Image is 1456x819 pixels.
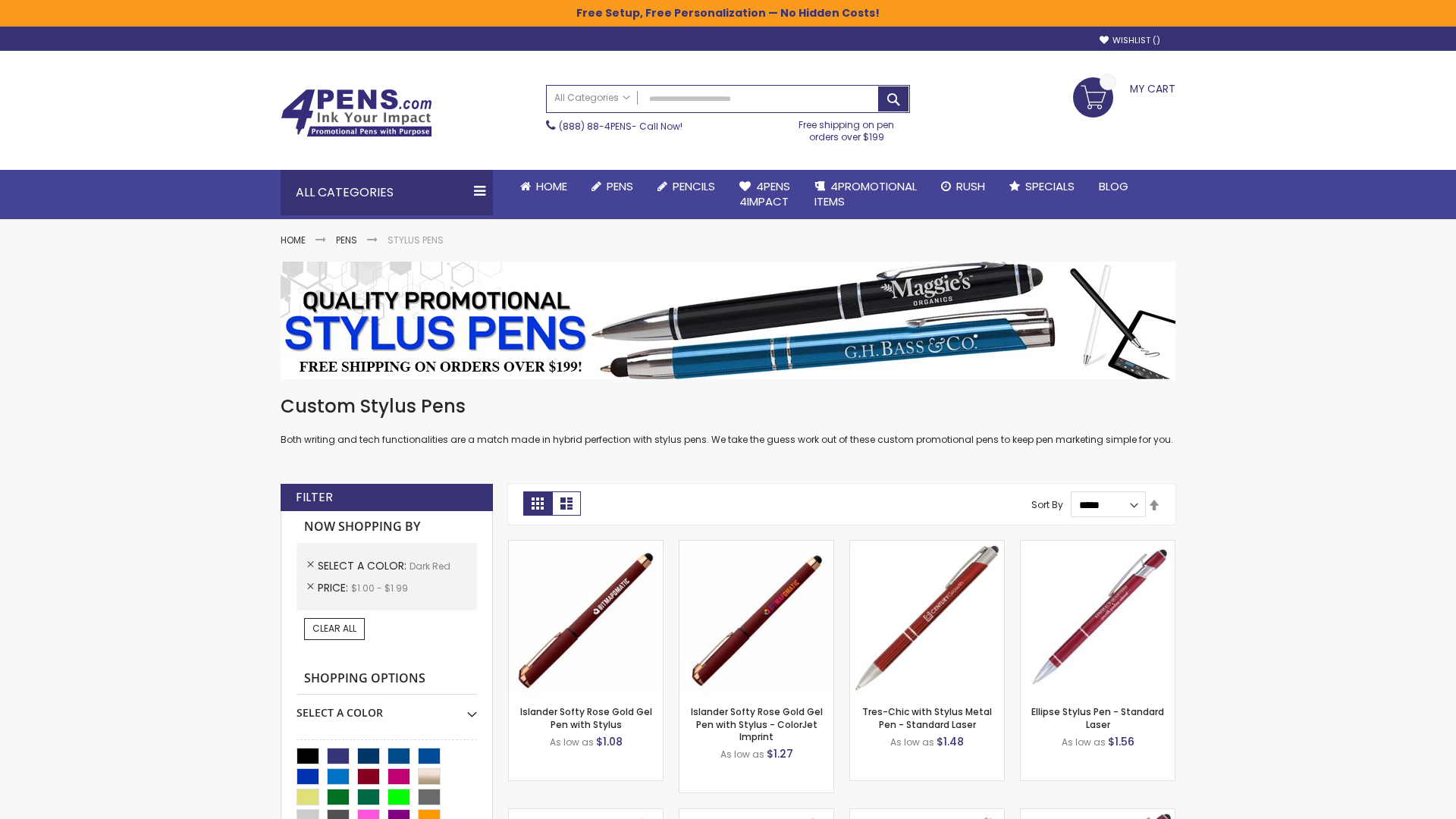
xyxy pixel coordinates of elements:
[802,170,929,219] a: 4PROMOTIONALITEMS
[739,178,790,209] span: 4Pens 4impact
[1062,736,1106,748] span: As low as
[409,560,450,573] span: Dark Red
[1031,498,1063,511] label: Sort By
[727,170,802,219] a: 4Pens4impact
[1031,705,1164,730] a: Ellipse Stylus Pen - Standard Laser
[937,734,964,749] span: $1.48
[814,178,917,209] span: 4PROMOTIONAL ITEMS
[956,178,985,194] span: Rush
[1025,178,1075,194] span: Specials
[691,705,823,742] a: Islander Softy Rose Gold Gel Pen with Stylus - ColorJet Imprint
[929,170,997,203] a: Rush
[1087,170,1141,203] a: Blog
[304,618,365,639] a: Clear All
[1021,540,1175,553] a: Ellipse Stylus Pen - Standard Laser-Dark Red
[509,541,663,695] img: Islander Softy Rose Gold Gel Pen with Stylus-Dark Red
[281,394,1175,419] h1: Custom Stylus Pens
[850,541,1004,695] img: Tres-Chic with Stylus Metal Pen - Standard Laser-Dark Red
[296,489,333,506] strong: Filter
[318,558,409,573] span: Select A Color
[281,234,306,246] a: Home
[523,491,552,516] strong: Grid
[783,113,911,143] div: Free shipping on pen orders over $199
[520,705,652,730] a: Islander Softy Rose Gold Gel Pen with Stylus
[297,695,477,720] div: Select A Color
[312,622,356,635] span: Clear All
[679,540,833,553] a: Islander Softy Rose Gold Gel Pen with Stylus - ColorJet Imprint-Dark Red
[673,178,715,194] span: Pencils
[1099,178,1128,194] span: Blog
[645,170,727,203] a: Pencils
[547,86,638,111] a: All Categories
[997,170,1087,203] a: Specials
[509,540,663,553] a: Islander Softy Rose Gold Gel Pen with Stylus-Dark Red
[559,120,682,133] span: - Call Now!
[554,92,630,104] span: All Categories
[388,234,444,246] strong: Stylus Pens
[607,178,633,194] span: Pens
[1100,35,1160,46] a: Wishlist
[720,748,764,761] span: As low as
[559,120,632,133] a: (888) 88-4PENS
[850,540,1004,553] a: Tres-Chic with Stylus Metal Pen - Standard Laser-Dark Red
[297,663,477,695] strong: Shopping Options
[281,89,432,137] img: 4Pens Custom Pens and Promotional Products
[550,736,594,748] span: As low as
[1108,734,1134,749] span: $1.56
[767,746,793,761] span: $1.27
[351,582,408,595] span: $1.00 - $1.99
[536,178,567,194] span: Home
[579,170,645,203] a: Pens
[862,705,992,730] a: Tres-Chic with Stylus Metal Pen - Standard Laser
[281,394,1175,447] div: Both writing and tech functionalities are a match made in hybrid perfection with stylus pens. We ...
[297,511,477,543] strong: Now Shopping by
[679,541,833,695] img: Islander Softy Rose Gold Gel Pen with Stylus - ColorJet Imprint-Dark Red
[318,580,351,595] span: Price
[1021,541,1175,695] img: Ellipse Stylus Pen - Standard Laser-Dark Red
[281,170,493,215] div: All Categories
[890,736,934,748] span: As low as
[281,262,1175,379] img: Stylus Pens
[596,734,623,749] span: $1.08
[336,234,357,246] a: Pens
[508,170,579,203] a: Home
